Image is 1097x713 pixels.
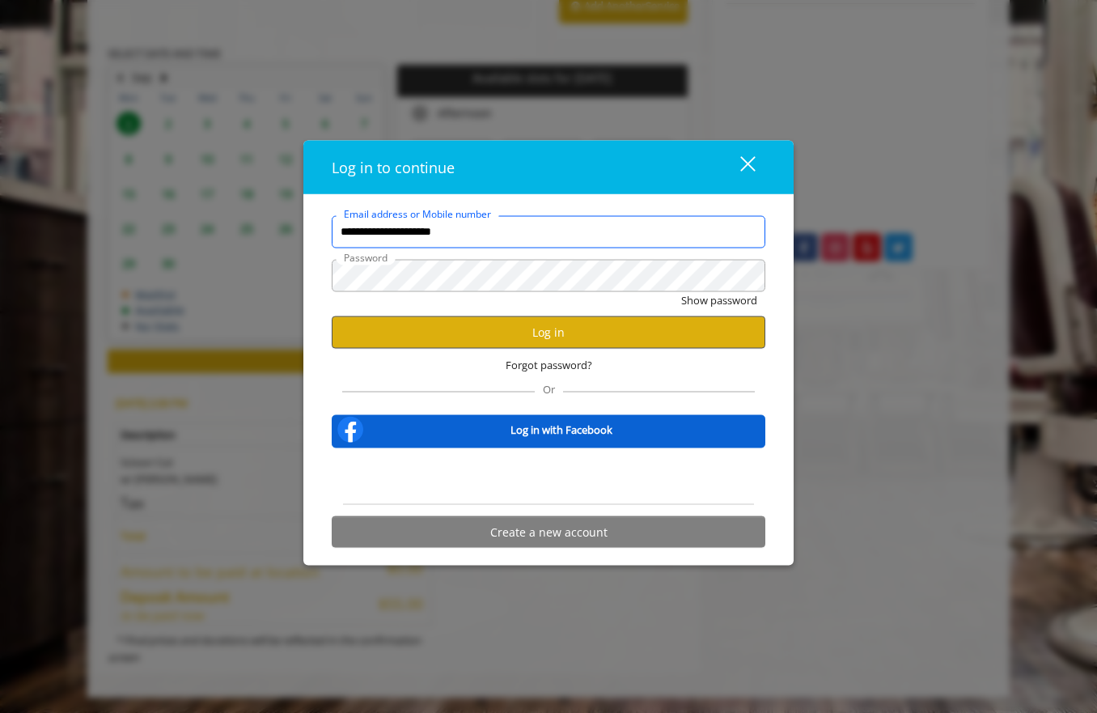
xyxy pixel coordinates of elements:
iframe: Sign in with Google Button [467,459,631,494]
span: Or [535,382,563,397]
label: Email address or Mobile number [336,206,499,221]
label: Password [336,249,396,265]
button: Show password [681,291,757,308]
img: facebook-logo [334,414,366,446]
input: Password [332,259,765,291]
div: close dialog [722,155,754,180]
input: Email address or Mobile number [332,215,765,248]
button: close dialog [710,151,765,184]
button: Create a new account [332,516,765,548]
b: Log in with Facebook [510,421,612,438]
button: Log in [332,316,765,348]
span: Log in to continue [332,157,455,176]
span: Forgot password? [506,356,592,373]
